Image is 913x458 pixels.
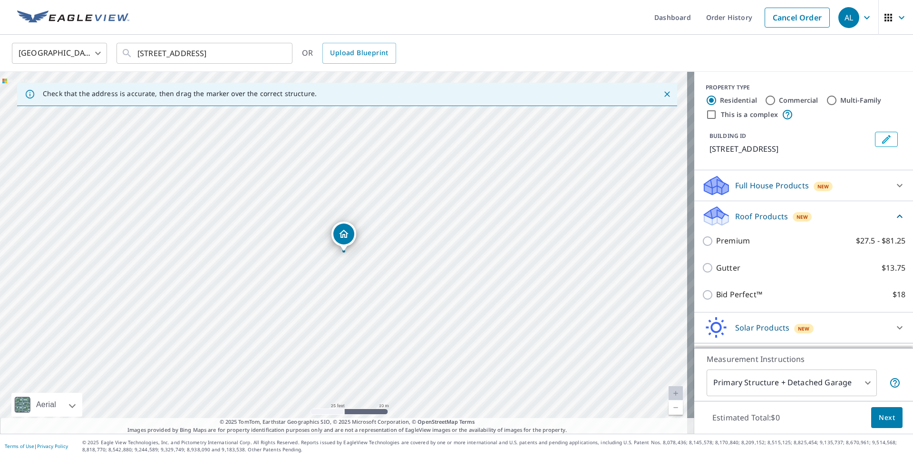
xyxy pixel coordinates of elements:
button: Next [871,407,903,429]
a: Current Level 20, Zoom Out [669,400,683,415]
label: Commercial [779,96,818,105]
div: Dropped pin, building 1, Residential property, 211 Westford St Lowell, MA 01851 [331,222,356,251]
span: New [798,325,810,332]
button: Edit building 1 [875,132,898,147]
p: Premium [716,235,750,247]
span: Upload Blueprint [330,47,388,59]
p: Solar Products [735,322,789,333]
button: Close [661,88,673,100]
div: Aerial [33,393,59,417]
div: Walls ProductsNew [702,347,905,370]
p: Roof Products [735,211,788,222]
p: $27.5 - $81.25 [856,235,905,247]
div: Roof ProductsNew [702,205,905,227]
span: Your report will include the primary structure and a detached garage if one exists. [889,377,901,389]
p: Gutter [716,262,740,274]
label: Residential [720,96,757,105]
span: New [817,183,829,190]
p: $18 [893,289,905,301]
div: AL [838,7,859,28]
span: © 2025 TomTom, Earthstar Geographics SIO, © 2025 Microsoft Corporation, © [220,418,475,426]
a: Privacy Policy [37,443,68,449]
p: Bid Perfect™ [716,289,762,301]
span: Next [879,412,895,424]
a: Terms of Use [5,443,34,449]
p: Measurement Instructions [707,353,901,365]
input: Search by address or latitude-longitude [137,40,273,67]
span: New [796,213,808,221]
a: Upload Blueprint [322,43,396,64]
p: [STREET_ADDRESS] [709,143,871,155]
p: $13.75 [882,262,905,274]
p: Check that the address is accurate, then drag the marker over the correct structure. [43,89,317,98]
a: Current Level 20, Zoom In Disabled [669,386,683,400]
div: Aerial [11,393,82,417]
img: EV Logo [17,10,129,25]
div: Solar ProductsNew [702,316,905,339]
a: Terms [459,418,475,425]
div: OR [302,43,396,64]
p: BUILDING ID [709,132,746,140]
a: OpenStreetMap [418,418,457,425]
p: Estimated Total: $0 [705,407,787,428]
a: Cancel Order [765,8,830,28]
label: Multi-Family [840,96,882,105]
div: Full House ProductsNew [702,174,905,197]
label: This is a complex [721,110,778,119]
p: | [5,443,68,449]
div: [GEOGRAPHIC_DATA] [12,40,107,67]
p: Full House Products [735,180,809,191]
div: Primary Structure + Detached Garage [707,370,877,396]
div: PROPERTY TYPE [706,83,902,92]
p: © 2025 Eagle View Technologies, Inc. and Pictometry International Corp. All Rights Reserved. Repo... [82,439,908,453]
